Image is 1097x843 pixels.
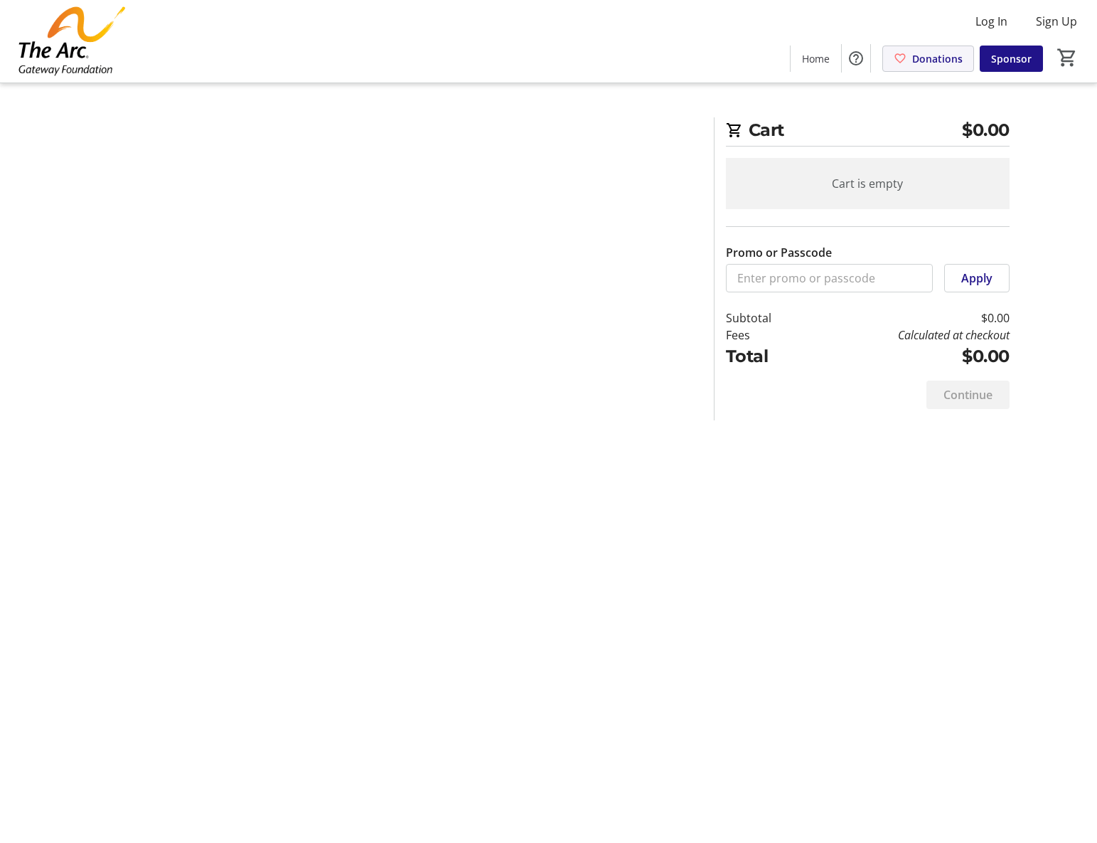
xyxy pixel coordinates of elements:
span: Home [802,51,830,66]
button: Sign Up [1024,10,1088,33]
span: Apply [961,270,992,287]
a: Sponsor [980,46,1043,72]
a: Home [791,46,841,72]
button: Apply [944,264,1010,292]
button: Log In [964,10,1019,33]
button: Cart [1054,45,1080,70]
a: Donations [882,46,974,72]
div: Cart is empty [726,158,1010,209]
img: The Arc Gateway Foundation's Logo [9,6,135,77]
label: Promo or Passcode [726,244,832,261]
td: $0.00 [808,309,1009,327]
td: Calculated at checkout [808,327,1009,344]
td: $0.00 [808,344,1009,369]
td: Subtotal [726,309,808,327]
input: Enter promo or passcode [726,264,933,292]
span: $0.00 [962,117,1010,143]
td: Fees [726,327,808,344]
h2: Cart [726,117,1010,147]
span: Sign Up [1036,13,1077,30]
span: Donations [912,51,963,66]
span: Log In [975,13,1007,30]
span: Sponsor [991,51,1032,66]
td: Total [726,344,808,369]
button: Help [842,44,870,73]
